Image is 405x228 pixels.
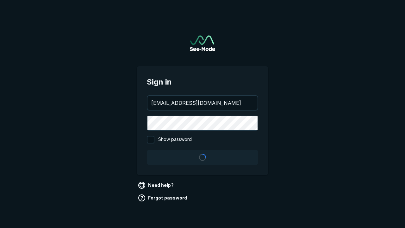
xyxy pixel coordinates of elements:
span: Show password [158,136,192,143]
input: your@email.com [147,96,258,110]
a: Need help? [137,180,176,190]
a: Forgot password [137,193,190,203]
span: Sign in [147,76,258,88]
img: See-Mode Logo [190,35,215,51]
a: Go to sign in [190,35,215,51]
